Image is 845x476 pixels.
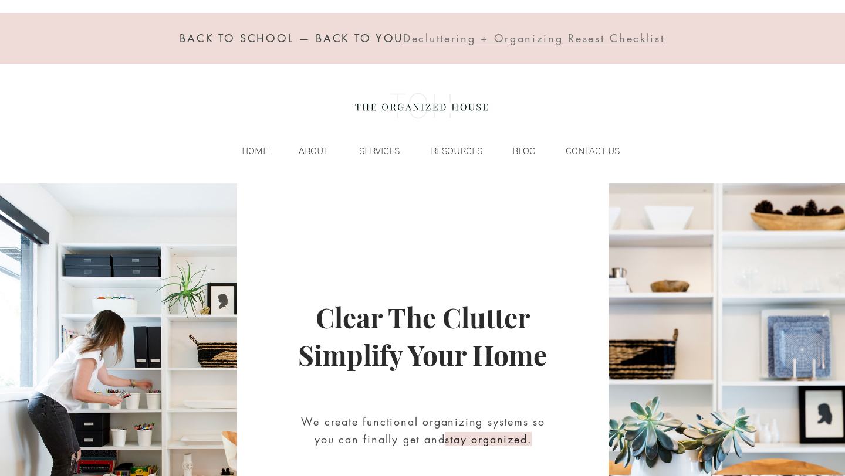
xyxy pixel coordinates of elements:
[425,142,488,160] p: RESOURCES
[301,414,545,446] span: We create functional organizing systems so you can finally get and
[403,31,664,45] span: Decluttering + Organizing Resest Checklist
[293,142,334,160] p: ABOUT
[528,432,532,446] span: .
[298,299,547,373] span: Clear The Clutter Simplify Your Home
[218,142,274,160] a: HOME
[405,142,488,160] a: RESOURCES
[542,142,626,160] a: CONTACT US
[274,142,334,160] a: ABOUT
[445,432,527,446] span: stay organized
[334,142,405,160] a: SERVICES
[403,34,664,45] a: Decluttering + Organizing Resest Checklist
[560,142,626,160] p: CONTACT US
[218,142,626,160] nav: Site
[488,142,542,160] a: BLOG
[353,142,405,160] p: SERVICES
[236,142,274,160] p: HOME
[350,83,494,130] img: the organized house
[180,31,403,45] span: BACK TO SCHOOL — BACK TO YOU
[506,142,542,160] p: BLOG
